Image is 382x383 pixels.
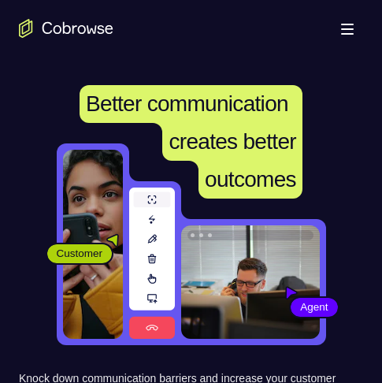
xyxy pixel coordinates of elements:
img: A customer support agent talking on the phone [181,225,320,339]
img: A customer holding their phone [63,150,123,339]
img: A series of tools used in co-browsing sessions [129,188,175,339]
span: Agent [291,299,337,315]
a: Go to the home page [19,19,113,38]
span: Better communication [86,91,288,116]
span: creates better [169,129,295,154]
span: Customer [47,246,113,262]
